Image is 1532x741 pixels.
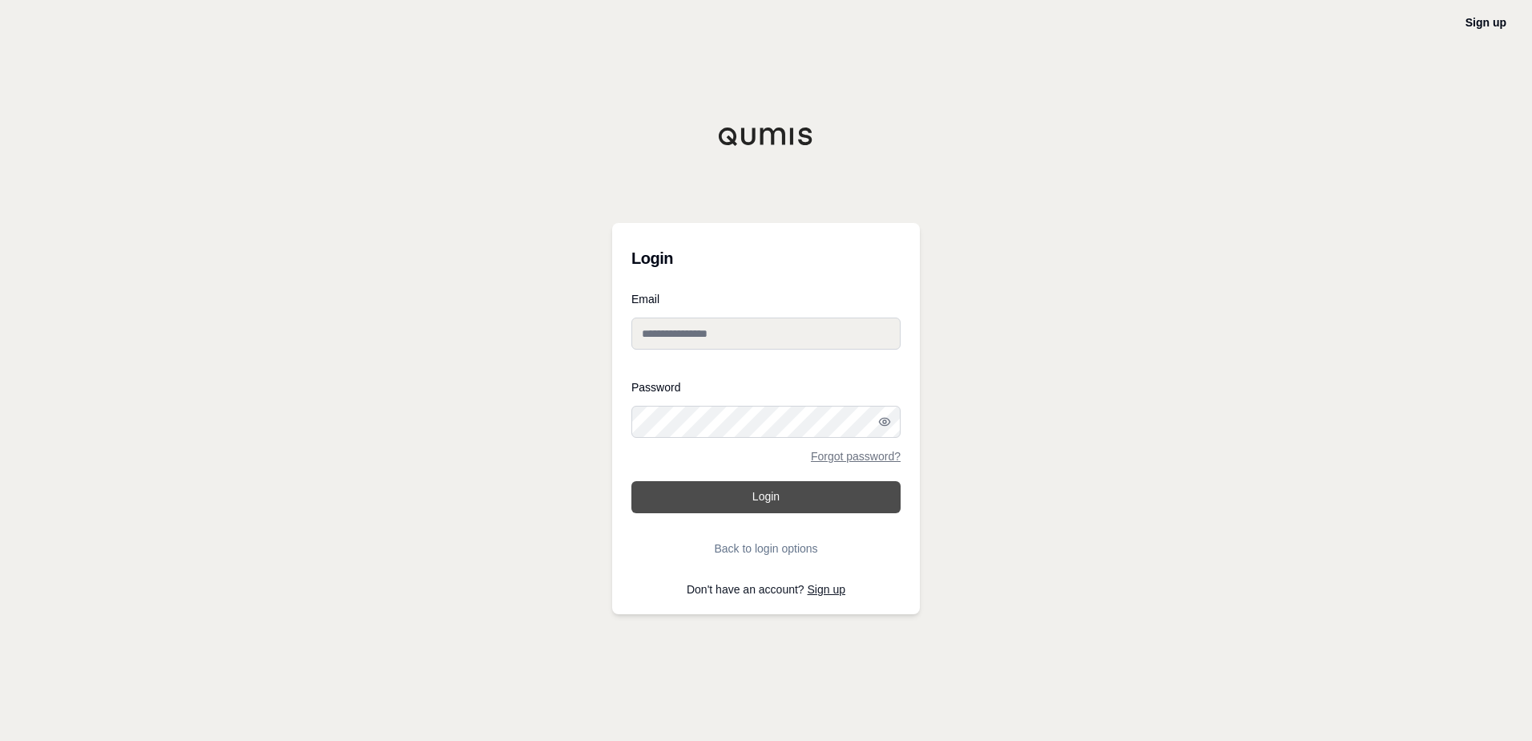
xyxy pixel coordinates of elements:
[631,382,901,393] label: Password
[631,481,901,513] button: Login
[1465,16,1506,29] a: Sign up
[631,532,901,565] button: Back to login options
[631,242,901,274] h3: Login
[631,294,901,305] label: Email
[718,127,814,146] img: Qumis
[631,584,901,595] p: Don't have an account?
[811,451,901,462] a: Forgot password?
[808,583,845,596] a: Sign up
